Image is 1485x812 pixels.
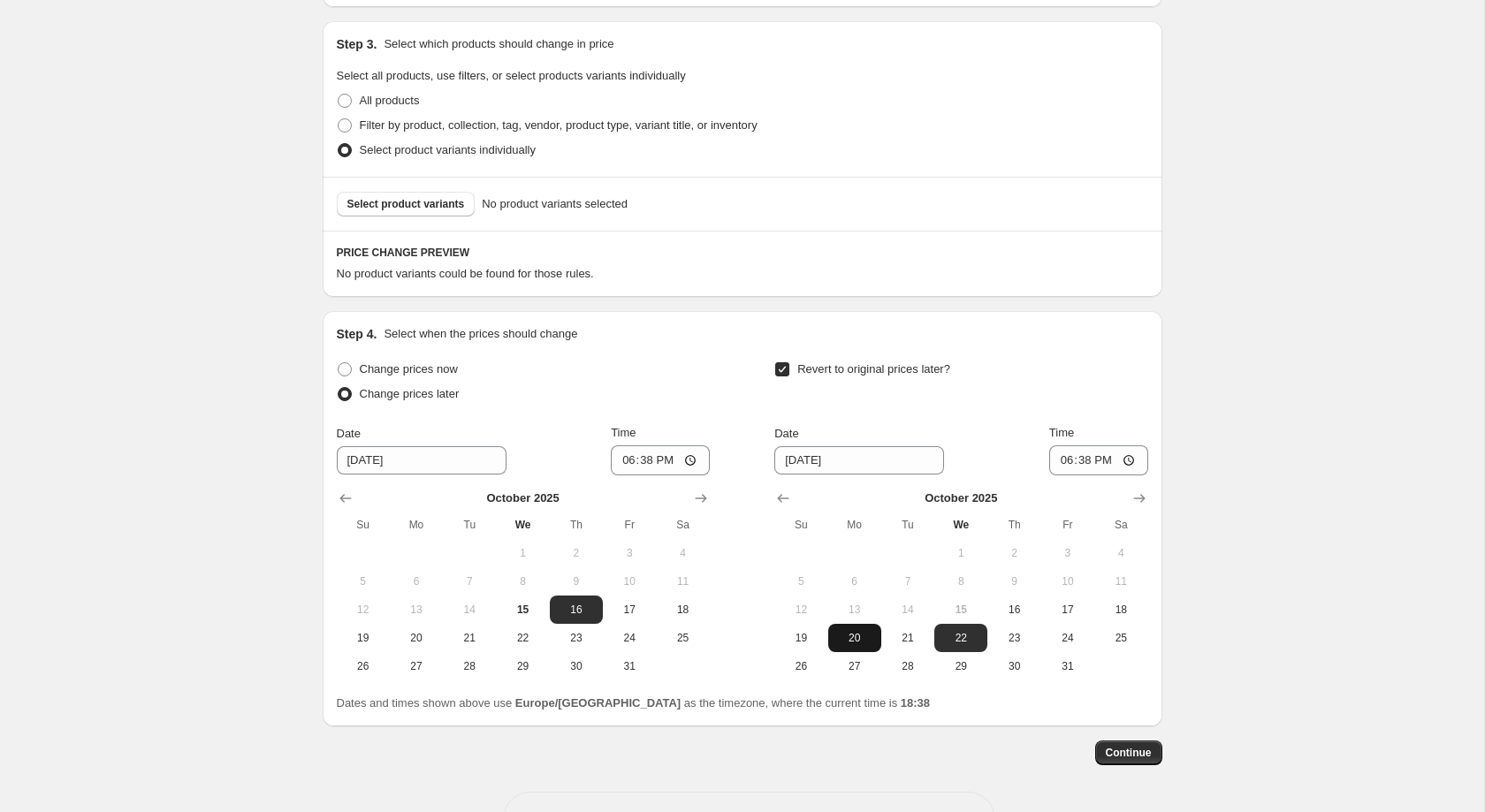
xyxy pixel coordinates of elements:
button: Wednesday October 1 2025 [934,539,987,567]
span: We [503,518,542,532]
button: Friday October 31 2025 [603,652,656,680]
span: 8 [941,574,980,588]
span: Time [611,426,636,439]
span: 14 [888,603,927,617]
button: Friday October 10 2025 [603,567,656,596]
button: Tuesday October 7 2025 [443,567,496,596]
span: Dates and times shown above use as the timezone, where the current time is [337,696,931,710]
button: Friday October 31 2025 [1041,652,1094,680]
button: Friday October 3 2025 [1041,539,1094,567]
span: 10 [1048,574,1087,588]
th: Sunday [774,511,827,539]
span: 9 [994,574,1033,588]
span: 25 [1101,631,1140,645]
span: 19 [344,631,383,645]
button: Thursday October 23 2025 [550,624,603,652]
span: 9 [557,574,596,588]
span: 6 [835,574,874,588]
span: 1 [941,546,980,560]
span: 24 [1048,631,1087,645]
button: Friday October 3 2025 [603,539,656,567]
th: Saturday [656,511,709,539]
span: 18 [1101,603,1140,617]
span: 12 [781,603,820,617]
button: Friday October 10 2025 [1041,567,1094,596]
span: Sa [663,518,702,532]
button: Wednesday October 29 2025 [934,652,987,680]
button: Continue [1095,740,1162,765]
button: Tuesday October 7 2025 [881,567,934,596]
span: 1 [503,546,542,560]
span: Mo [835,518,874,532]
span: Continue [1106,746,1152,760]
span: 5 [344,574,383,588]
button: Show previous month, September 2025 [771,486,796,511]
button: Tuesday October 14 2025 [443,596,496,624]
button: Thursday October 2 2025 [550,539,603,567]
span: 3 [610,546,649,560]
input: 12:00 [611,445,710,475]
span: 7 [888,574,927,588]
button: Select product variants [337,192,476,216]
button: Tuesday October 21 2025 [881,624,934,652]
span: 31 [610,659,649,673]
button: Wednesday October 29 2025 [496,652,549,680]
span: 2 [557,546,596,560]
span: 20 [397,631,436,645]
span: 28 [888,659,927,673]
span: Mo [397,518,436,532]
span: 4 [1101,546,1140,560]
span: We [941,518,980,532]
span: 29 [941,659,980,673]
button: Monday October 27 2025 [828,652,881,680]
span: Th [557,518,596,532]
span: Th [994,518,1033,532]
button: Sunday October 19 2025 [337,624,390,652]
button: Show next month, November 2025 [1127,486,1152,511]
button: Monday October 20 2025 [828,624,881,652]
button: Wednesday October 8 2025 [934,567,987,596]
span: 14 [450,603,489,617]
span: All products [360,94,420,107]
button: Sunday October 19 2025 [774,624,827,652]
button: Monday October 13 2025 [828,596,881,624]
span: 30 [557,659,596,673]
span: 17 [1048,603,1087,617]
span: 27 [835,659,874,673]
span: Change prices later [360,387,460,400]
button: Saturday October 4 2025 [656,539,709,567]
b: Europe/[GEOGRAPHIC_DATA] [515,696,681,710]
button: Thursday October 16 2025 [550,596,603,624]
button: Saturday October 11 2025 [656,567,709,596]
button: Monday October 13 2025 [390,596,443,624]
button: Thursday October 9 2025 [550,567,603,596]
span: 16 [994,603,1033,617]
button: Thursday October 16 2025 [987,596,1040,624]
span: 26 [781,659,820,673]
button: Friday October 24 2025 [603,624,656,652]
button: Wednesday October 8 2025 [496,567,549,596]
th: Thursday [987,511,1040,539]
span: 13 [397,603,436,617]
span: 21 [888,631,927,645]
span: Date [774,427,798,440]
button: Saturday October 4 2025 [1094,539,1147,567]
button: Sunday October 26 2025 [337,652,390,680]
button: Wednesday October 22 2025 [496,624,549,652]
th: Friday [603,511,656,539]
th: Wednesday [496,511,549,539]
span: Select product variants [347,197,465,211]
span: 8 [503,574,542,588]
th: Wednesday [934,511,987,539]
span: 15 [503,603,542,617]
span: 26 [344,659,383,673]
button: Saturday October 25 2025 [1094,624,1147,652]
span: 4 [663,546,702,560]
span: 28 [450,659,489,673]
span: Fr [1048,518,1087,532]
span: Select product variants individually [360,143,536,156]
button: Thursday October 2 2025 [987,539,1040,567]
span: Revert to original prices later? [797,362,950,376]
button: Friday October 17 2025 [1041,596,1094,624]
th: Tuesday [881,511,934,539]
